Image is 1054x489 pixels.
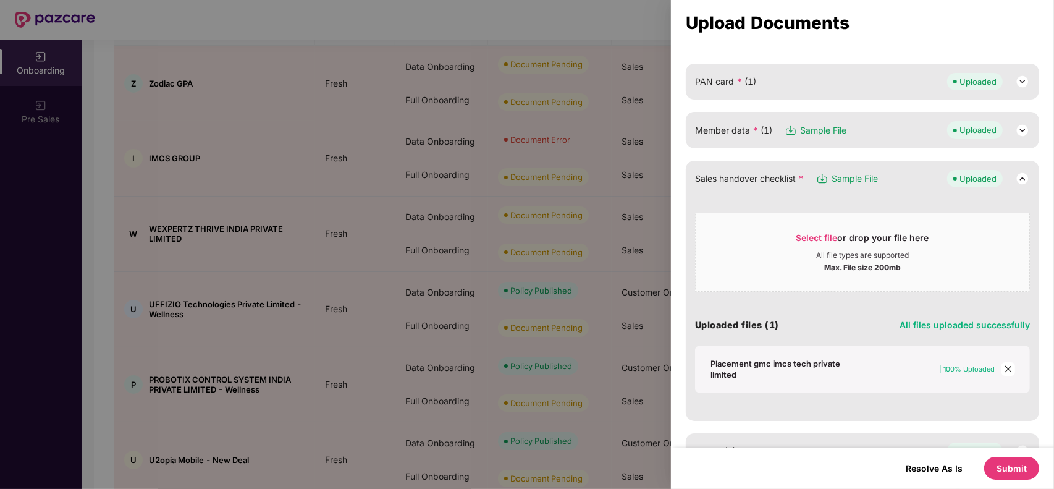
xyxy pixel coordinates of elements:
div: Placement gmc imcs tech private limited [710,358,867,380]
span: QCR (1) [695,444,736,458]
img: svg+xml;base64,PHN2ZyB3aWR0aD0iMTYiIGhlaWdodD0iMTciIHZpZXdCb3g9IjAgMCAxNiAxNyIgZmlsbD0ibm9uZSIgeG... [816,172,828,185]
img: svg+xml;base64,PHN2ZyB3aWR0aD0iMjQiIGhlaWdodD0iMjQiIHZpZXdCb3g9IjAgMCAyNCAyNCIgZmlsbD0ibm9uZSIgeG... [1015,444,1030,459]
h4: Uploaded files (1) [695,319,779,331]
div: Uploaded [959,172,997,185]
button: Submit [984,457,1039,480]
span: | 100% Uploaded [939,365,995,373]
div: All file types are supported [816,250,909,260]
span: Sample File [832,172,878,185]
span: close [1001,362,1015,376]
span: All files uploaded successfully [900,320,1030,330]
img: svg+xml;base64,PHN2ZyB3aWR0aD0iMjQiIGhlaWdodD0iMjQiIHZpZXdCb3g9IjAgMCAyNCAyNCIgZmlsbD0ibm9uZSIgeG... [1015,171,1030,186]
span: Sales handover checklist [695,172,804,185]
span: Select fileor drop your file hereAll file types are supportedMax. File size 200mb [696,223,1029,282]
div: Uploaded [959,445,997,457]
div: Uploaded [959,124,997,136]
span: Member data (1) [695,124,772,137]
div: Max. File size 200mb [824,260,901,273]
div: or drop your file here [796,232,929,250]
img: svg+xml;base64,PHN2ZyB3aWR0aD0iMjQiIGhlaWdodD0iMjQiIHZpZXdCb3g9IjAgMCAyNCAyNCIgZmlsbD0ibm9uZSIgeG... [1015,123,1030,138]
div: Upload Documents [686,16,1039,30]
span: PAN card (1) [695,75,756,88]
div: Uploaded [959,75,997,88]
img: svg+xml;base64,PHN2ZyB3aWR0aD0iMjQiIGhlaWdodD0iMjQiIHZpZXdCb3g9IjAgMCAyNCAyNCIgZmlsbD0ibm9uZSIgeG... [1015,74,1030,89]
span: Select file [796,232,838,243]
span: Sample File [800,124,846,137]
img: svg+xml;base64,PHN2ZyB3aWR0aD0iMTYiIGhlaWdodD0iMTciIHZpZXdCb3g9IjAgMCAxNiAxNyIgZmlsbD0ibm9uZSIgeG... [785,124,797,137]
button: Resolve As Is [893,460,975,477]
